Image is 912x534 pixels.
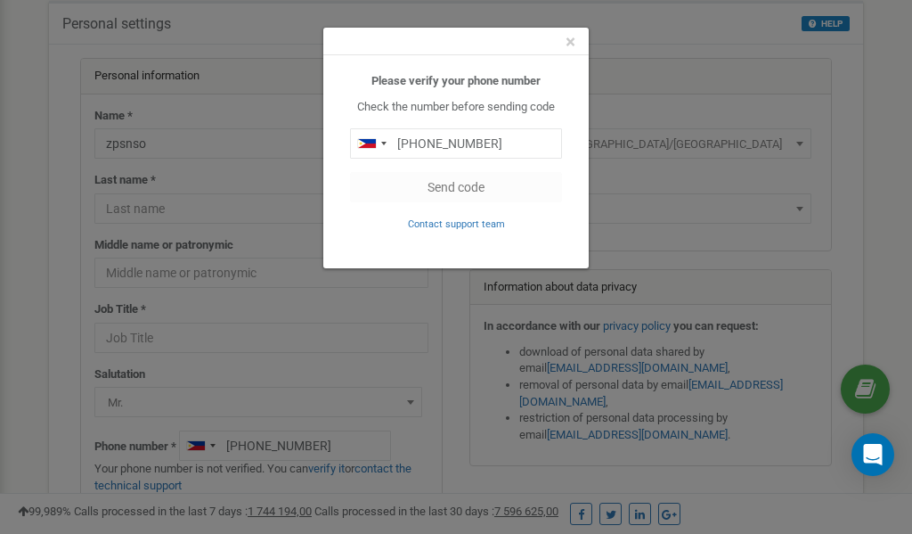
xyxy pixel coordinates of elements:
[408,217,505,230] a: Contact support team
[851,433,894,476] div: Open Intercom Messenger
[566,31,575,53] span: ×
[371,74,541,87] b: Please verify your phone number
[350,172,562,202] button: Send code
[350,99,562,116] p: Check the number before sending code
[408,218,505,230] small: Contact support team
[351,129,392,158] div: Telephone country code
[566,33,575,52] button: Close
[350,128,562,159] input: 0905 123 4567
